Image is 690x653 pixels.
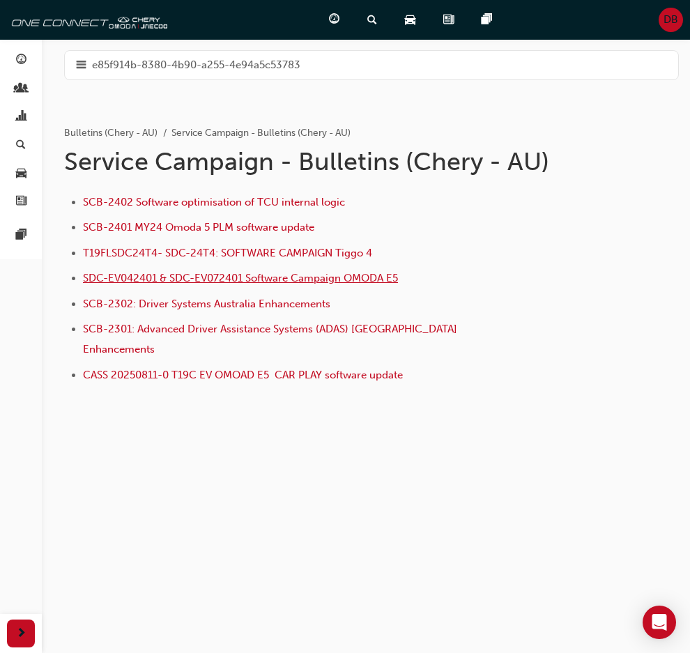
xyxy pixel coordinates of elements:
button: hamburger-icone85f914b-8380-4b90-a255-4e94a5c53783 [64,50,679,80]
span: car-icon [16,167,26,180]
a: SDC-EV042401 & SDC-EV072401 Software Campaign OMODA E5 [83,272,398,284]
button: DB [659,8,683,32]
h1: Service Campaign - Bulletins (Chery - AU) [64,146,584,177]
a: SCB-2402 Software optimisation of TCU internal logic [83,196,345,208]
span: car-icon [405,11,415,29]
div: Open Intercom Messenger [643,606,676,639]
span: next-icon [16,625,26,643]
img: oneconnect [7,6,167,33]
span: people-icon [16,83,26,95]
span: search-icon [367,11,377,29]
a: pages-icon [470,6,509,34]
span: hamburger-icon [76,56,86,74]
span: chart-icon [16,111,26,123]
a: search-icon [356,6,394,34]
span: news-icon [443,11,454,29]
span: e85f914b-8380-4b90-a255-4e94a5c53783 [92,57,300,73]
span: guage-icon [16,54,26,67]
span: pages-icon [16,229,26,242]
span: pages-icon [482,11,492,29]
span: news-icon [16,196,26,208]
a: SCB-2302: Driver Systems Australia Enhancements [83,298,330,310]
li: Service Campaign - Bulletins (Chery - AU) [171,125,351,141]
span: DB [664,12,678,28]
span: search-icon [16,139,26,152]
a: T19FLSDC24T4- SDC-24T4: SOFTWARE CAMPAIGN Tiggo 4 [83,247,372,259]
a: CASS 20250811-0 T19C EV OMOAD E5 CAR PLAY software update [83,369,403,381]
a: car-icon [394,6,432,34]
a: news-icon [432,6,470,34]
a: SCB-2401 MY24 Omoda 5 PLM software update [83,221,314,233]
a: guage-icon [318,6,356,34]
a: SCB-2301: Advanced Driver Assistance Systems (ADAS) [GEOGRAPHIC_DATA] Enhancements [83,323,460,355]
span: guage-icon [329,11,339,29]
a: Bulletins (Chery - AU) [64,127,158,139]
